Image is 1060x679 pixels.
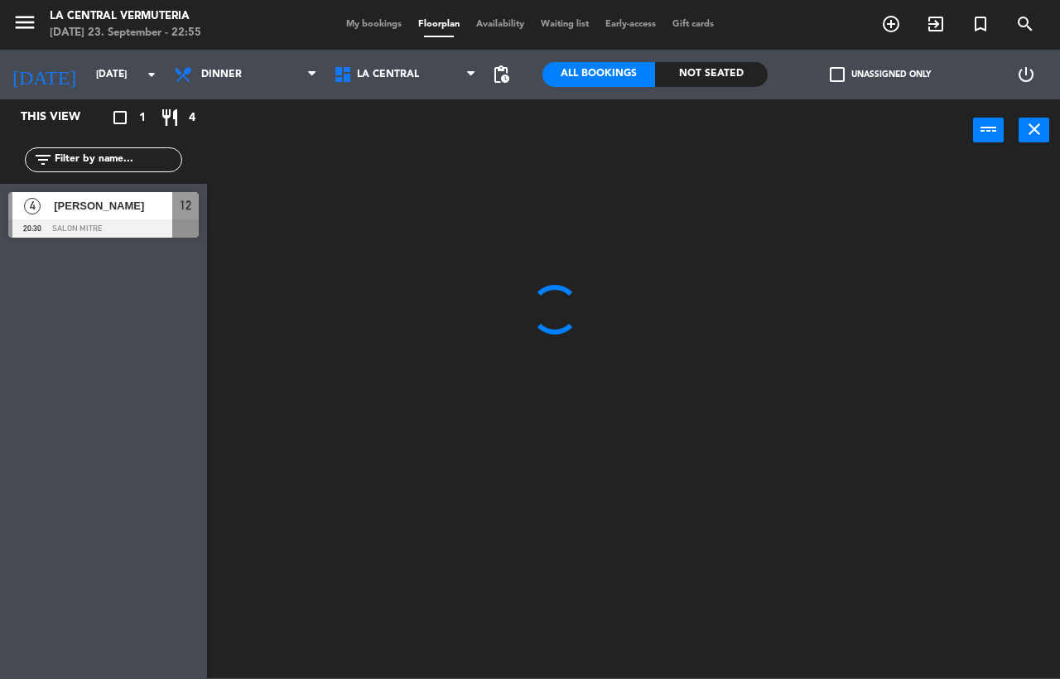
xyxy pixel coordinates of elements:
i: filter_list [33,150,53,170]
span: My bookings [338,20,410,29]
span: check_box_outline_blank [830,67,845,82]
span: [PERSON_NAME] [54,197,172,214]
div: [DATE] 23. September - 22:55 [50,25,201,41]
span: Availability [468,20,532,29]
span: 1 [139,108,146,128]
input: Filter by name... [53,151,181,169]
div: Not seated [655,62,768,87]
span: Waiting list [532,20,597,29]
span: La Central [357,69,419,80]
i: exit_to_app [926,14,946,34]
i: crop_square [110,108,130,128]
div: This view [8,108,119,128]
span: 4 [24,198,41,214]
i: arrow_drop_down [142,65,161,84]
button: close [1019,118,1049,142]
i: close [1024,119,1044,139]
label: Unassigned only [830,67,931,82]
button: power_input [973,118,1004,142]
i: power_settings_new [1016,65,1036,84]
span: Gift cards [664,20,722,29]
span: Floorplan [410,20,468,29]
i: turned_in_not [971,14,990,34]
span: Dinner [201,69,242,80]
span: pending_actions [491,65,511,84]
i: add_circle_outline [881,14,901,34]
i: search [1015,14,1035,34]
i: power_input [979,119,999,139]
div: La Central Vermuteria [50,8,201,25]
span: 4 [189,108,195,128]
i: menu [12,10,37,35]
span: Early-access [597,20,664,29]
i: restaurant [160,108,180,128]
span: 12 [180,195,191,215]
div: All Bookings [542,62,655,87]
button: menu [12,10,37,41]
